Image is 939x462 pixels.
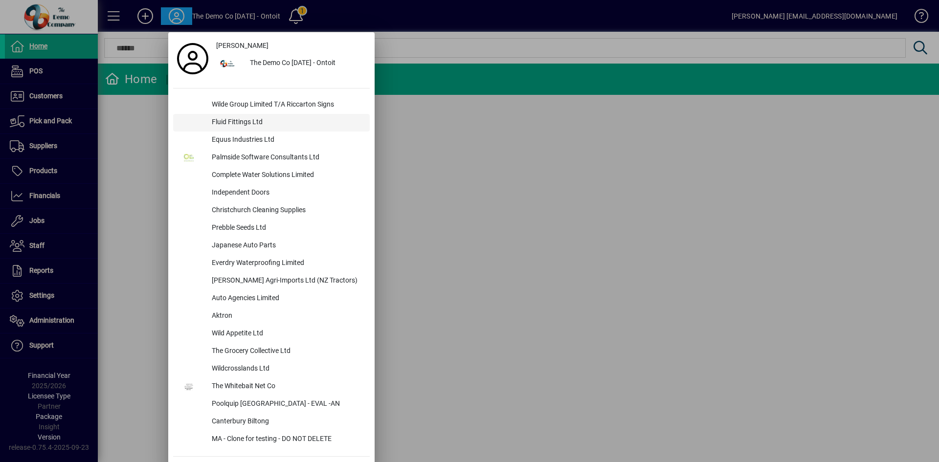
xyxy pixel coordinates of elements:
div: Auto Agencies Limited [204,290,370,308]
div: The Demo Co [DATE] - Ontoit [242,55,370,72]
button: Equus Industries Ltd [173,132,370,149]
button: Complete Water Solutions Limited [173,167,370,184]
button: Palmside Software Consultants Ltd [173,149,370,167]
button: [PERSON_NAME] Agri-Imports Ltd (NZ Tractors) [173,272,370,290]
button: Wilde Group Limited T/A Riccarton Signs [173,96,370,114]
div: Canterbury Biltong [204,413,370,431]
div: Palmside Software Consultants Ltd [204,149,370,167]
div: Equus Industries Ltd [204,132,370,149]
div: Complete Water Solutions Limited [204,167,370,184]
div: Christchurch Cleaning Supplies [204,202,370,220]
div: Everdry Waterproofing Limited [204,255,370,272]
button: Japanese Auto Parts [173,237,370,255]
div: MA - Clone for testing - DO NOT DELETE [204,431,370,448]
div: Wilde Group Limited T/A Riccarton Signs [204,96,370,114]
button: Fluid Fittings Ltd [173,114,370,132]
div: Poolquip [GEOGRAPHIC_DATA] - EVAL -AN [204,396,370,413]
span: [PERSON_NAME] [216,41,268,51]
div: Wild Appetite Ltd [204,325,370,343]
button: Prebble Seeds Ltd [173,220,370,237]
button: Independent Doors [173,184,370,202]
button: Christchurch Cleaning Supplies [173,202,370,220]
button: Canterbury Biltong [173,413,370,431]
button: The Demo Co [DATE] - Ontoit [212,55,370,72]
button: Poolquip [GEOGRAPHIC_DATA] - EVAL -AN [173,396,370,413]
button: Wild Appetite Ltd [173,325,370,343]
div: Prebble Seeds Ltd [204,220,370,237]
div: Fluid Fittings Ltd [204,114,370,132]
div: Aktron [204,308,370,325]
button: Auto Agencies Limited [173,290,370,308]
div: Wildcrosslands Ltd [204,360,370,378]
div: Independent Doors [204,184,370,202]
button: Everdry Waterproofing Limited [173,255,370,272]
button: The Whitebait Net Co [173,378,370,396]
button: The Grocery Collective Ltd [173,343,370,360]
a: [PERSON_NAME] [212,37,370,55]
button: Wildcrosslands Ltd [173,360,370,378]
div: The Whitebait Net Co [204,378,370,396]
a: Profile [173,50,212,67]
button: Aktron [173,308,370,325]
div: [PERSON_NAME] Agri-Imports Ltd (NZ Tractors) [204,272,370,290]
div: Japanese Auto Parts [204,237,370,255]
div: The Grocery Collective Ltd [204,343,370,360]
button: MA - Clone for testing - DO NOT DELETE [173,431,370,448]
